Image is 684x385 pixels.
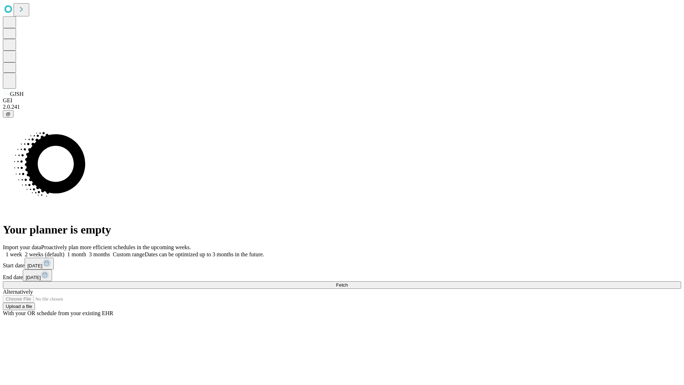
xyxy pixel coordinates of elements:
span: Alternatively [3,289,33,295]
span: Fetch [336,282,348,288]
div: End date [3,269,681,281]
div: 2.0.241 [3,104,681,110]
div: GEI [3,97,681,104]
button: [DATE] [25,258,54,269]
button: Fetch [3,281,681,289]
span: 1 month [67,251,86,257]
span: 3 months [89,251,110,257]
span: GJSH [10,91,24,97]
span: 2 weeks (default) [25,251,64,257]
button: Upload a file [3,303,35,310]
h1: Your planner is empty [3,223,681,236]
span: 1 week [6,251,22,257]
button: [DATE] [23,269,52,281]
span: @ [6,111,11,117]
div: Start date [3,258,681,269]
span: With your OR schedule from your existing EHR [3,310,113,316]
span: Custom range [113,251,145,257]
span: Proactively plan more efficient schedules in the upcoming weeks. [41,244,191,250]
span: [DATE] [27,263,42,268]
span: [DATE] [26,275,41,280]
span: Dates can be optimized up to 3 months in the future. [145,251,264,257]
span: Import your data [3,244,41,250]
button: @ [3,110,14,118]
